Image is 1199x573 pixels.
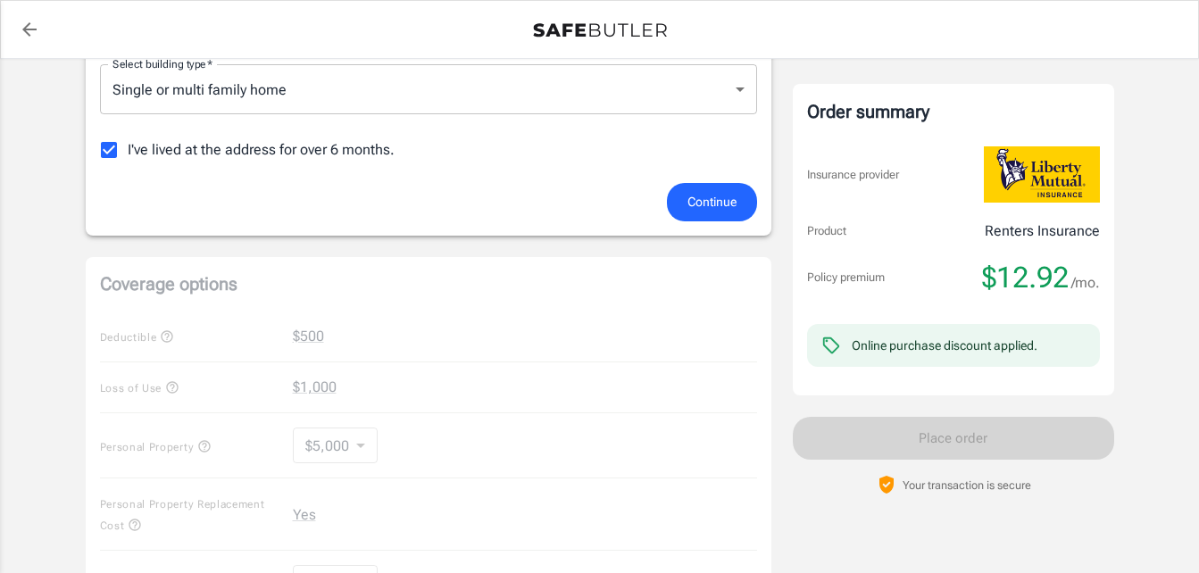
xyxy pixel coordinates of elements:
div: Single or multi family home [100,64,757,114]
p: Renters Insurance [985,220,1100,242]
img: Liberty Mutual [984,146,1100,203]
p: Policy premium [807,269,885,286]
span: $12.92 [982,260,1069,295]
span: I've lived at the address for over 6 months. [128,139,395,161]
a: back to quotes [12,12,47,47]
span: /mo. [1071,270,1100,295]
span: Continue [687,191,737,213]
p: Product [807,222,846,240]
button: Continue [667,183,757,221]
p: Your transaction is secure [903,477,1031,494]
p: Insurance provider [807,166,899,184]
div: Order summary [807,98,1100,125]
label: Select building type [112,56,212,71]
div: Online purchase discount applied. [852,336,1037,354]
img: Back to quotes [533,23,667,37]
